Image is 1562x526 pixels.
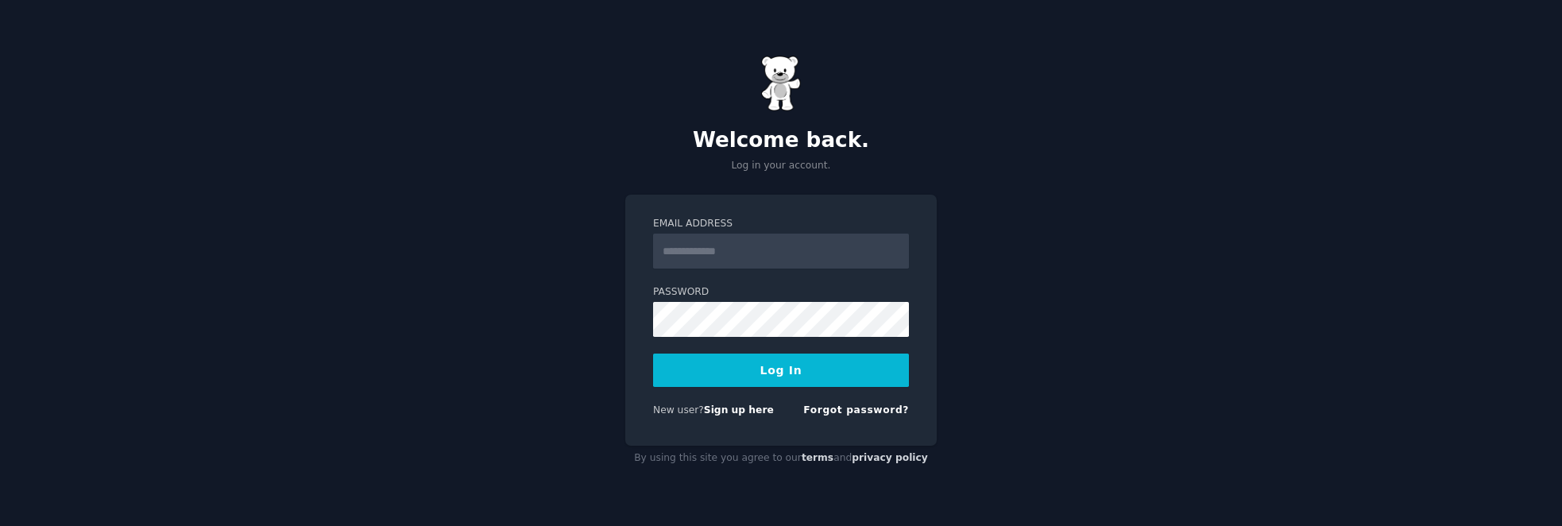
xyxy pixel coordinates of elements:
[704,404,774,416] a: Sign up here
[625,446,937,471] div: By using this site you agree to our and
[761,56,801,111] img: Gummy Bear
[653,354,909,387] button: Log In
[653,404,704,416] span: New user?
[653,217,909,231] label: Email Address
[625,159,937,173] p: Log in your account.
[802,452,833,463] a: terms
[852,452,928,463] a: privacy policy
[803,404,909,416] a: Forgot password?
[653,285,909,300] label: Password
[625,128,937,153] h2: Welcome back.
